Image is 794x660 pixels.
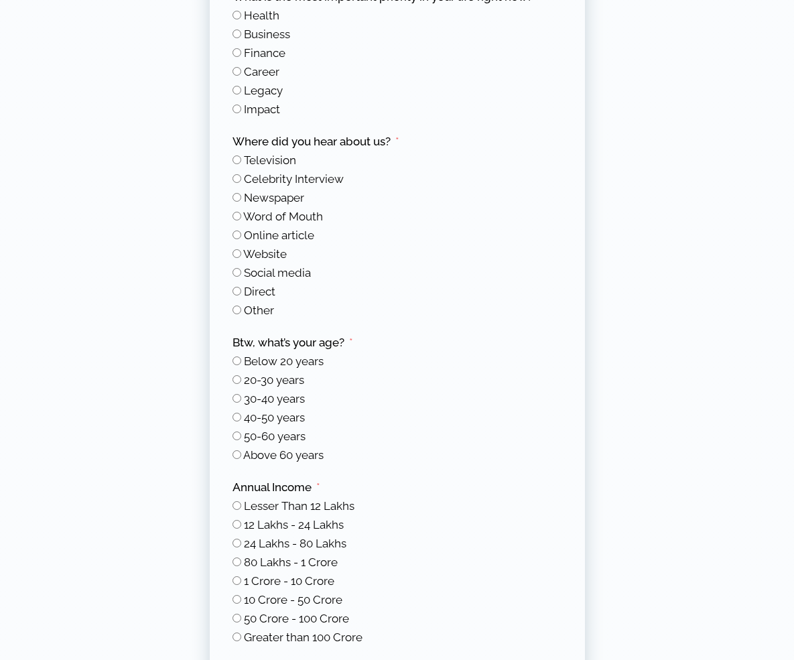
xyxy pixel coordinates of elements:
input: Legacy [233,86,241,94]
input: Word of Mouth [233,212,241,220]
input: Above 60 years [233,450,241,459]
span: Other [244,304,274,317]
input: Website [233,249,241,258]
input: 10 Crore - 50 Crore [233,595,241,604]
span: 24 Lakhs - 80 Lakhs [244,537,346,550]
span: Legacy [244,84,283,97]
span: 1 Crore - 10 Crore [244,574,334,588]
input: Greater than 100 Crore [233,633,241,641]
span: 10 Crore - 50 Crore [244,593,342,606]
input: Health [233,11,241,19]
input: Social media [233,268,241,277]
span: Newspaper [244,191,304,204]
input: 12 Lakhs - 24 Lakhs [233,520,241,529]
input: Business [233,29,241,38]
span: Celebrity Interview [244,172,344,186]
input: Impact [233,105,241,113]
input: 20-30 years [233,375,241,384]
input: Online article [233,230,241,239]
span: Above 60 years [243,448,324,462]
span: 20-30 years [244,373,304,387]
input: Lesser Than 12 Lakhs [233,501,241,510]
span: Health [244,9,279,22]
input: 30-40 years [233,394,241,403]
input: Direct [233,287,241,295]
span: 50 Crore - 100 Crore [244,612,349,625]
span: Business [244,27,290,41]
span: Word of Mouth [243,210,323,223]
input: 24 Lakhs - 80 Lakhs [233,539,241,547]
input: 80 Lakhs - 1 Crore [233,557,241,566]
span: 12 Lakhs - 24 Lakhs [244,518,344,531]
span: Finance [244,46,285,60]
input: Other [233,306,241,314]
span: Greater than 100 Crore [244,631,362,644]
input: Below 20 years [233,356,241,365]
input: 50 Crore - 100 Crore [233,614,241,622]
input: Finance [233,48,241,57]
span: Career [244,65,279,78]
input: Career [233,67,241,76]
input: Celebrity Interview [233,174,241,183]
span: Impact [244,103,280,116]
span: 80 Lakhs - 1 Crore [244,555,338,569]
span: Website [243,247,287,261]
span: 40-50 years [244,411,305,424]
input: Television [233,155,241,164]
input: 50-60 years [233,432,241,440]
label: Where did you hear about us? [233,134,399,149]
span: Social media [244,266,311,279]
span: Lesser Than 12 Lakhs [244,499,354,513]
label: Annual Income [233,480,320,495]
input: Newspaper [233,193,241,202]
span: 50-60 years [244,430,306,443]
span: Online article [244,228,314,242]
span: 30-40 years [244,392,305,405]
span: Below 20 years [244,354,324,368]
input: 1 Crore - 10 Crore [233,576,241,585]
label: Btw, what’s your age? [233,335,353,350]
span: Direct [244,285,275,298]
input: 40-50 years [233,413,241,421]
span: Television [244,153,296,167]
